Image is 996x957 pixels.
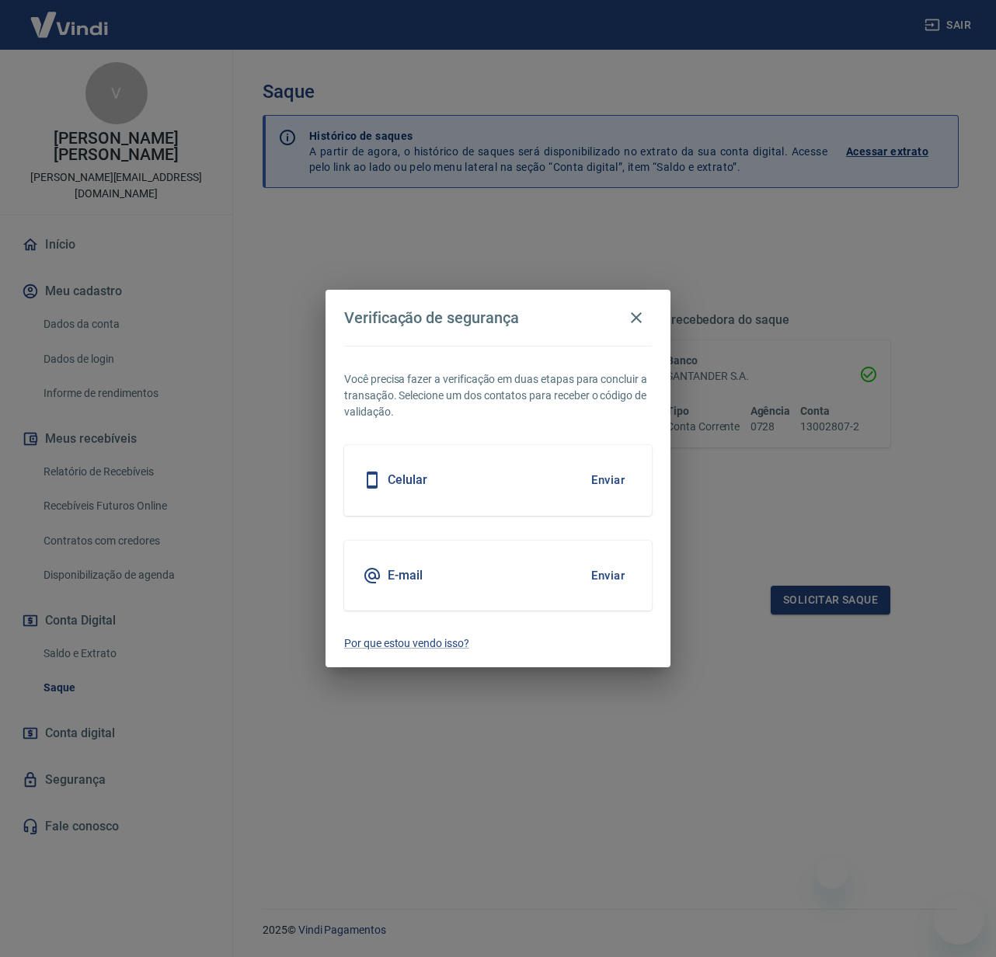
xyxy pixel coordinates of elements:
button: Enviar [583,559,633,592]
h5: E-mail [388,568,423,583]
h5: Celular [388,472,427,488]
h4: Verificação de segurança [344,308,519,327]
a: Por que estou vendo isso? [344,635,652,652]
button: Enviar [583,464,633,496]
iframe: Fechar mensagem [817,858,848,889]
iframe: Botão para abrir a janela de mensagens [934,895,984,945]
p: Você precisa fazer a verificação em duas etapas para concluir a transação. Selecione um dos conta... [344,371,652,420]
